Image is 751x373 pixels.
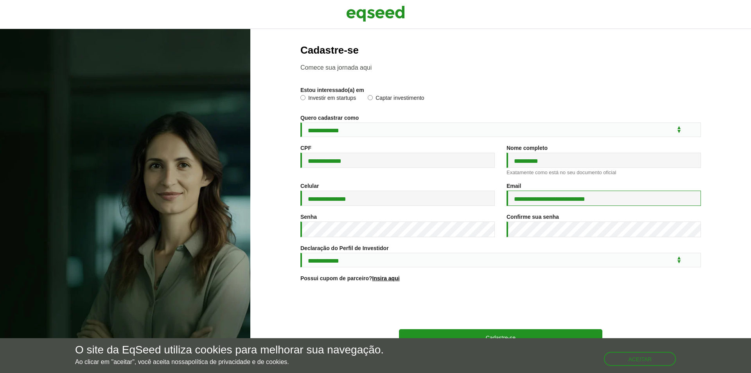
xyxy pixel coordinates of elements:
[300,245,389,251] label: Declaração do Perfil de Investidor
[507,214,559,220] label: Confirme sua senha
[507,145,548,151] label: Nome completo
[300,95,356,103] label: Investir em startups
[188,359,287,365] a: política de privacidade e de cookies
[300,95,305,100] input: Investir em startups
[368,95,373,100] input: Captar investimento
[300,214,317,220] label: Senha
[75,344,384,356] h5: O site da EqSeed utiliza cookies para melhorar sua navegação.
[441,291,560,321] iframe: reCAPTCHA
[300,64,701,71] p: Comece sua jornada aqui
[346,4,405,23] img: EqSeed Logo
[300,87,364,93] label: Estou interessado(a) em
[300,45,701,56] h2: Cadastre-se
[300,276,400,281] label: Possui cupom de parceiro?
[507,183,521,189] label: Email
[300,183,319,189] label: Celular
[604,352,676,366] button: Aceitar
[372,276,400,281] a: Insira aqui
[507,170,701,175] div: Exatamente como está no seu documento oficial
[300,145,311,151] label: CPF
[399,329,602,346] button: Cadastre-se
[368,95,424,103] label: Captar investimento
[300,115,359,121] label: Quero cadastrar como
[75,358,384,366] p: Ao clicar em "aceitar", você aceita nossa .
